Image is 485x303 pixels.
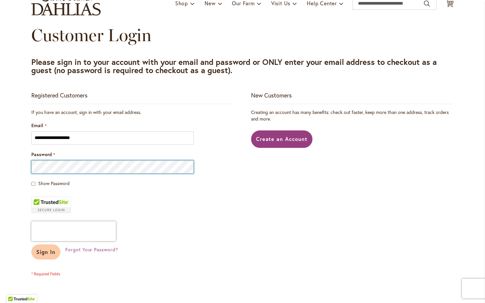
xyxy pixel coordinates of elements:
iframe: Launch Accessibility Center [5,280,23,298]
span: Sign In [36,248,55,255]
p: Creating an account has many benefits: check out faster, keep more than one address, track orders... [251,109,454,122]
strong: Registered Customers [31,91,87,99]
span: Customer Login [31,25,151,45]
span: Password [31,151,52,157]
button: Sign In [31,244,60,260]
strong: Please sign in to your account with your email and password or ONLY enter your email address to c... [31,57,437,75]
a: Create an Account [251,130,313,148]
div: TrustedSite Certified [31,197,71,213]
a: Forgot Your Password? [65,246,118,253]
div: If you have an account, sign in with your email address. [31,109,234,116]
span: Show Password [38,180,70,186]
strong: New Customers [251,91,292,99]
span: Create an Account [256,135,308,142]
iframe: reCAPTCHA [31,221,116,241]
span: Email [31,122,43,128]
